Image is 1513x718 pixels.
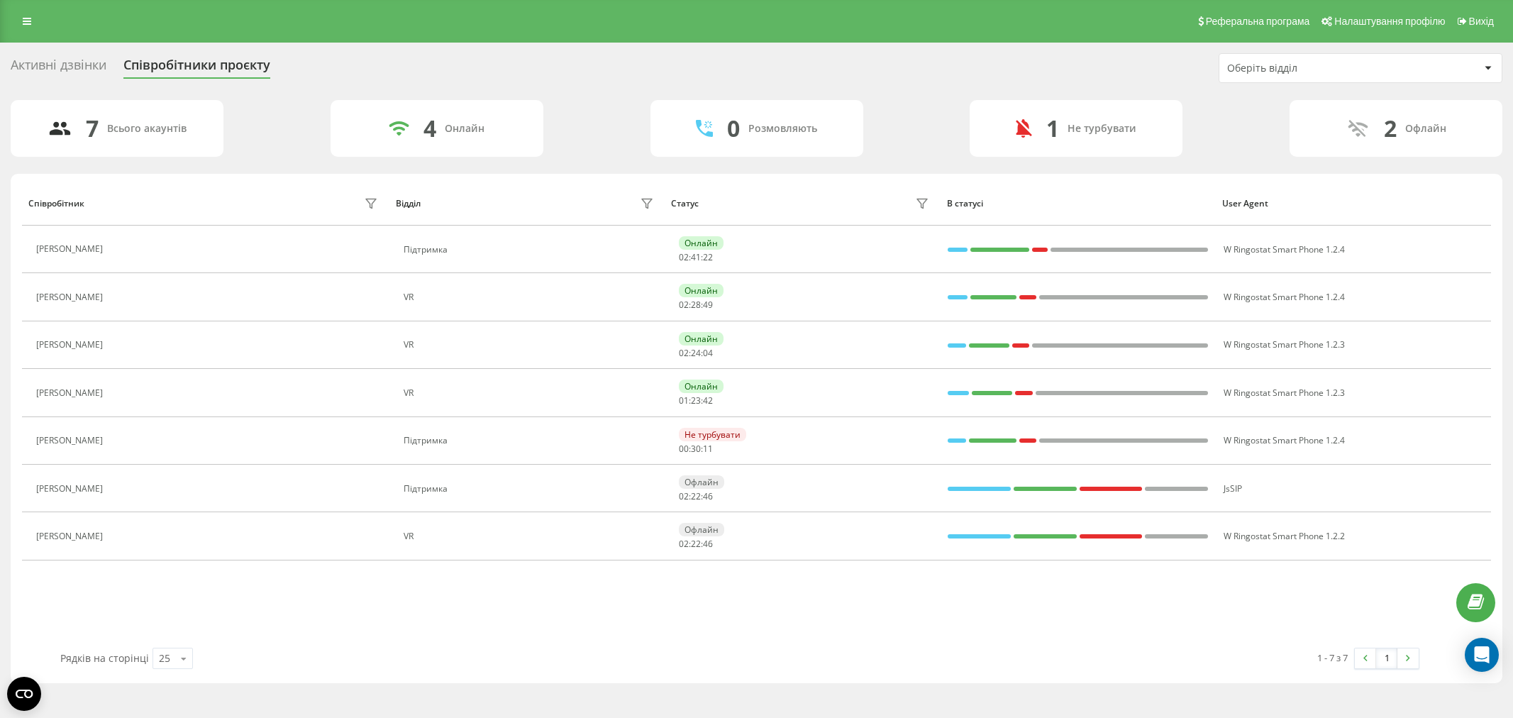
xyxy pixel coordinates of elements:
span: 22 [691,538,701,550]
button: Open CMP widget [7,677,41,711]
span: 00 [679,443,689,455]
div: : : [679,444,713,454]
div: VR [404,292,657,302]
div: : : [679,396,713,406]
span: 02 [679,538,689,550]
span: 41 [691,251,701,263]
span: 46 [703,490,713,502]
span: JsSIP [1224,482,1242,495]
div: 1 [1046,115,1059,142]
div: Розмовляють [748,123,817,135]
span: 02 [679,251,689,263]
span: 49 [703,299,713,311]
div: 25 [159,651,170,665]
div: 1 - 7 з 7 [1317,651,1348,665]
div: Підтримка [404,245,657,255]
div: 4 [423,115,436,142]
div: Онлайн [445,123,484,135]
span: W Ringostat Smart Phone 1.2.3 [1224,338,1345,350]
div: Онлайн [679,332,724,346]
div: Співробітник [28,199,84,209]
span: 30 [691,443,701,455]
span: 42 [703,394,713,407]
div: Відділ [396,199,421,209]
div: [PERSON_NAME] [36,340,106,350]
span: Реферальна програма [1206,16,1310,27]
span: 02 [679,490,689,502]
div: [PERSON_NAME] [36,244,106,254]
div: : : [679,492,713,502]
div: Онлайн [679,284,724,297]
div: Онлайн [679,380,724,393]
div: Open Intercom Messenger [1465,638,1499,672]
div: Всього акаунтів [107,123,187,135]
span: 28 [691,299,701,311]
div: : : [679,348,713,358]
span: 02 [679,299,689,311]
span: 02 [679,347,689,359]
div: Офлайн [1405,123,1446,135]
div: VR [404,340,657,350]
div: В статусі [947,199,1209,209]
div: Підтримка [404,484,657,494]
a: 1 [1376,648,1397,668]
span: 22 [703,251,713,263]
div: Активні дзвінки [11,57,106,79]
div: Онлайн [679,236,724,250]
span: 23 [691,394,701,407]
div: Офлайн [679,475,724,489]
span: 04 [703,347,713,359]
span: Вихід [1469,16,1494,27]
span: W Ringostat Smart Phone 1.2.4 [1224,243,1345,255]
div: Співробітники проєкту [123,57,270,79]
span: W Ringostat Smart Phone 1.2.4 [1224,434,1345,446]
span: 11 [703,443,713,455]
div: VR [404,388,657,398]
span: W Ringostat Smart Phone 1.2.3 [1224,387,1345,399]
span: 01 [679,394,689,407]
div: Підтримка [404,436,657,446]
div: Не турбувати [1068,123,1136,135]
div: : : [679,300,713,310]
div: Оберіть відділ [1227,62,1397,74]
div: 7 [86,115,99,142]
span: W Ringostat Smart Phone 1.2.2 [1224,530,1345,542]
div: [PERSON_NAME] [36,292,106,302]
div: : : [679,253,713,263]
div: [PERSON_NAME] [36,436,106,446]
div: 2 [1384,115,1397,142]
div: Статус [671,199,699,209]
span: Налаштування профілю [1334,16,1445,27]
span: W Ringostat Smart Phone 1.2.4 [1224,291,1345,303]
div: VR [404,531,657,541]
div: [PERSON_NAME] [36,484,106,494]
div: Не турбувати [679,428,746,441]
span: 46 [703,538,713,550]
div: [PERSON_NAME] [36,388,106,398]
span: 24 [691,347,701,359]
div: : : [679,539,713,549]
div: 0 [727,115,740,142]
div: User Agent [1222,199,1484,209]
span: 22 [691,490,701,502]
div: [PERSON_NAME] [36,531,106,541]
div: Офлайн [679,523,724,536]
span: Рядків на сторінці [60,651,149,665]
